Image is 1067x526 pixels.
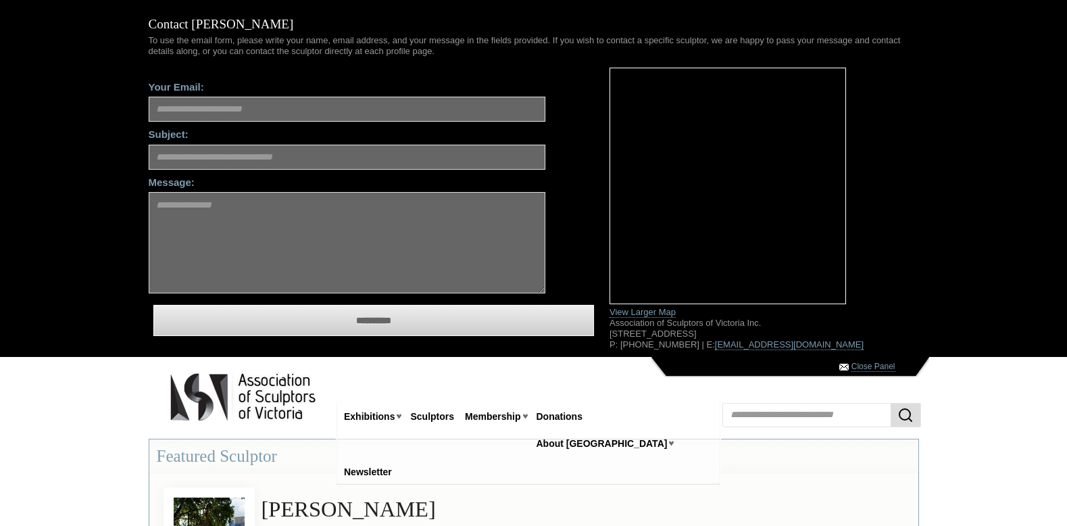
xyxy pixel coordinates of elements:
a: Sculptors [405,404,460,429]
a: About [GEOGRAPHIC_DATA] [531,431,673,456]
a: Membership [460,404,526,429]
img: Contact ASV [839,364,849,370]
p: Association of Sculptors of Victoria Inc. [STREET_ADDRESS] P: [PHONE_NUMBER] | E: [610,318,919,350]
a: Newsletter [339,460,397,485]
label: Message: [149,170,589,189]
a: Donations [531,404,588,429]
a: View Larger Map [610,307,676,318]
h3: [PERSON_NAME] [184,494,911,525]
h3: Featured Sculptor [149,439,918,473]
img: logo.png [170,370,318,424]
a: Exhibitions [339,404,400,429]
p: To use the email form, please write your name, email address, and your message in the fields prov... [149,35,919,57]
label: Subject: [149,122,589,141]
img: Search [897,407,914,423]
a: Close Panel [851,362,895,372]
a: [EMAIL_ADDRESS][DOMAIN_NAME] [715,339,864,350]
h1: Contact [PERSON_NAME] [149,18,919,35]
label: Your Email: [149,74,589,93]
